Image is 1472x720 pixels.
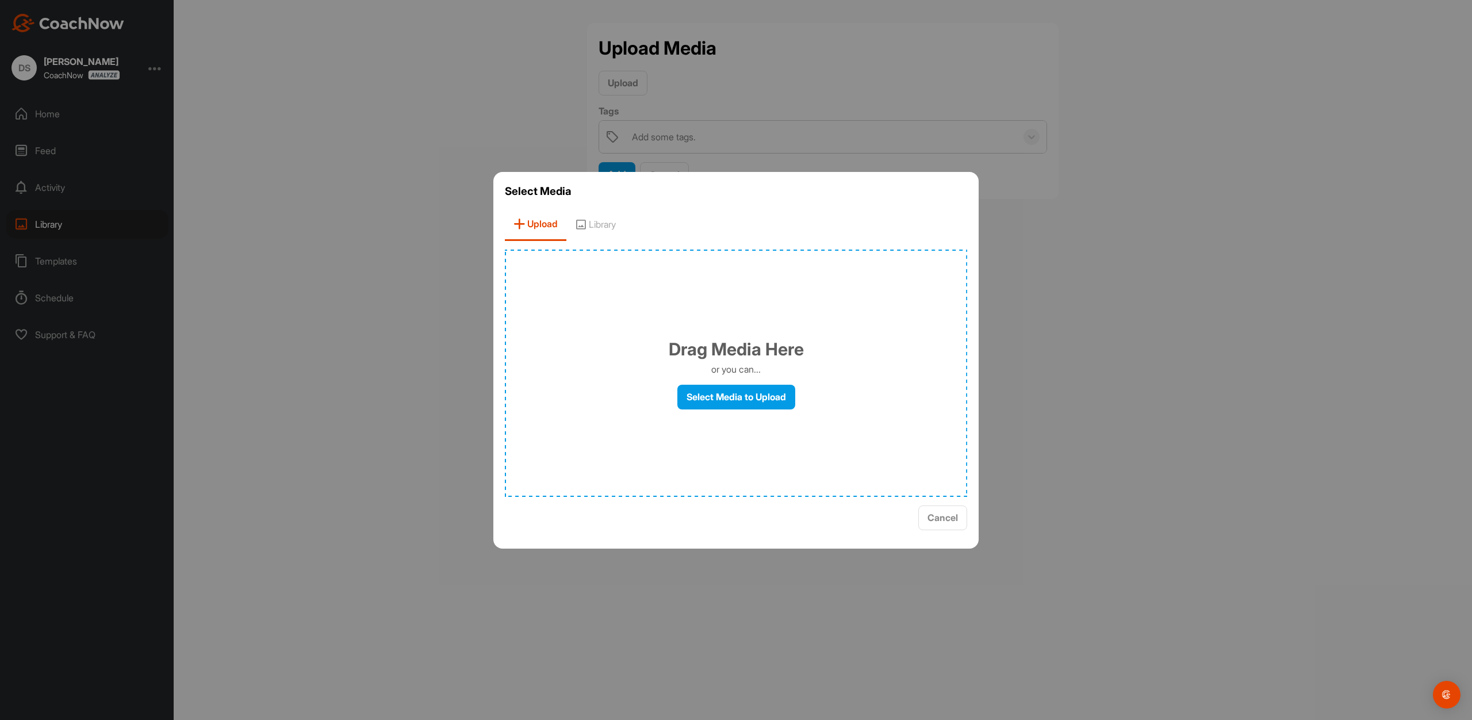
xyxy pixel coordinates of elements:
[505,208,566,241] span: Upload
[1433,681,1460,708] div: Open Intercom Messenger
[927,512,958,523] span: Cancel
[566,208,624,241] span: Library
[918,505,967,530] button: Cancel
[711,362,761,376] p: or you can...
[669,336,804,362] h1: Drag Media Here
[677,385,795,409] label: Select Media to Upload
[505,183,967,200] h3: Select Media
